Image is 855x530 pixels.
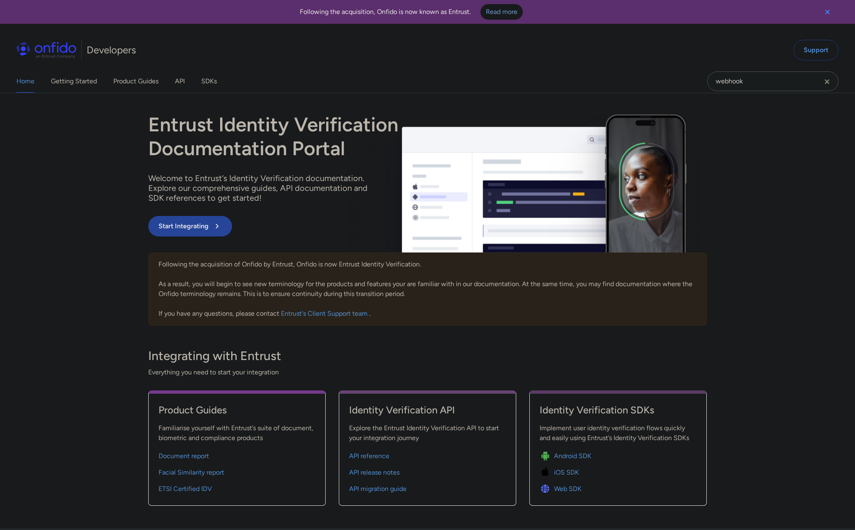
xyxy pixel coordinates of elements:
a: Document report [159,446,315,463]
a: Entrust's Client Support team [281,310,369,317]
span: API reference [349,451,389,461]
span: Familiarise yourself with Entrust’s suite of document, biometric and compliance products [159,423,315,443]
a: Product Guides [159,404,315,423]
h3: Integrating with Entrust [148,348,707,364]
button: Close banner [812,2,843,22]
a: Product Guides [113,70,159,93]
img: Icon Android SDK [540,450,554,462]
a: API [175,70,185,93]
a: API migration guide [349,479,506,496]
a: Read more [480,4,523,20]
a: Icon iOS SDKiOS SDK [540,463,696,479]
a: SDKs [201,70,217,93]
span: Explore the Entrust Identity Verification API to start your integration journey [349,423,506,443]
input: Onfido search input field [707,71,839,91]
a: Getting Started [51,70,97,93]
a: Support [793,40,839,60]
span: iOS SDK [554,468,579,477]
svg: Close banner [823,7,832,17]
img: Onfido Logo [16,42,76,58]
a: Start Integrating [148,216,539,236]
div: Following the acquisition of Onfido by Entrust, Onfido is now Entrust Identity Verification. As a... [148,252,707,326]
h4: Product Guides [159,404,315,417]
img: Icon iOS SDK [540,467,554,478]
span: Everything you need to start your integration [148,367,707,377]
a: Identity Verification API [349,404,506,423]
svg: Clear search field button [822,77,832,87]
h1: Developers [87,44,136,57]
span: Facial Similarity report [159,468,224,477]
a: Identity Verification SDKs [540,404,696,423]
span: Document report [159,451,209,461]
span: ETSI Certified IDV [159,484,212,494]
div: Following the acquisition, Onfido is now known as Entrust. [10,4,812,20]
span: API release notes [349,468,400,477]
span: Implement user identity verification flows quickly and easily using Entrust’s Identity Verificati... [540,423,696,443]
span: API migration guide [349,484,407,494]
a: Home [16,70,34,93]
a: ETSI Certified IDV [159,479,315,496]
button: Start Integrating [148,216,232,236]
span: Android SDK [554,451,591,461]
a: API release notes [349,463,506,479]
img: Icon Web SDK [540,483,554,495]
span: Web SDK [554,484,581,494]
p: Welcome to Entrust’s Identity Verification documentation. Explore our comprehensive guides, API d... [148,173,378,203]
a: Facial Similarity report [159,463,315,479]
h4: Identity Verification API [349,404,506,417]
a: API reference [349,446,506,463]
a: Icon Web SDKWeb SDK [540,479,696,496]
h1: Entrust Identity Verification Documentation Portal [148,113,539,160]
a: Icon Android SDKAndroid SDK [540,446,696,463]
h4: Identity Verification SDKs [540,404,696,417]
